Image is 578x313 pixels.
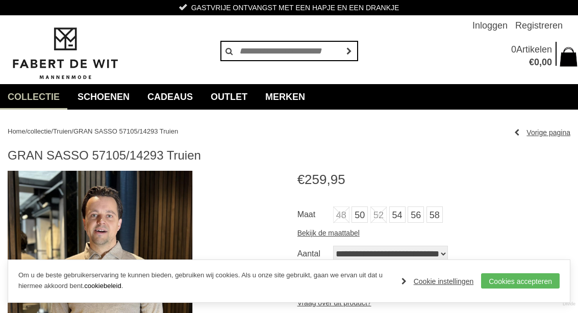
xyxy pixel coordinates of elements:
a: Truien [53,127,71,135]
a: Cadeaus [140,84,200,110]
span: , [539,57,542,67]
a: Home [8,127,26,135]
span: 95 [331,172,345,187]
a: Vorige pagina [514,125,570,140]
a: GRAN SASSO 57105/14293 Truien [73,127,178,135]
a: Bekijk de maattabel [297,225,360,241]
a: Inloggen [472,15,508,36]
span: € [297,172,305,187]
a: Cookies accepteren [481,273,560,289]
span: 00 [542,57,552,67]
span: / [26,127,28,135]
span: 0 [534,57,539,67]
span: 0 [511,44,516,55]
a: 58 [426,206,443,223]
span: / [71,127,73,135]
span: Artikelen [516,44,552,55]
a: 54 [389,206,406,223]
p: Om u de beste gebruikerservaring te kunnen bieden, gebruiken wij cookies. Als u onze site gebruik... [18,270,391,292]
span: , [327,172,331,187]
label: Aantal [297,246,333,262]
ul: Maat [297,206,570,225]
h1: GRAN SASSO 57105/14293 Truien [8,148,570,163]
span: 259 [305,172,326,187]
img: Fabert de Wit [8,26,122,81]
a: Schoenen [70,84,137,110]
a: Cookie instellingen [401,274,474,289]
a: 50 [351,206,368,223]
a: 56 [408,206,424,223]
a: Registreren [515,15,563,36]
a: cookiebeleid [84,282,121,290]
a: Merken [258,84,313,110]
a: Outlet [203,84,255,110]
a: collectie [27,127,51,135]
span: / [51,127,53,135]
span: € [529,57,534,67]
